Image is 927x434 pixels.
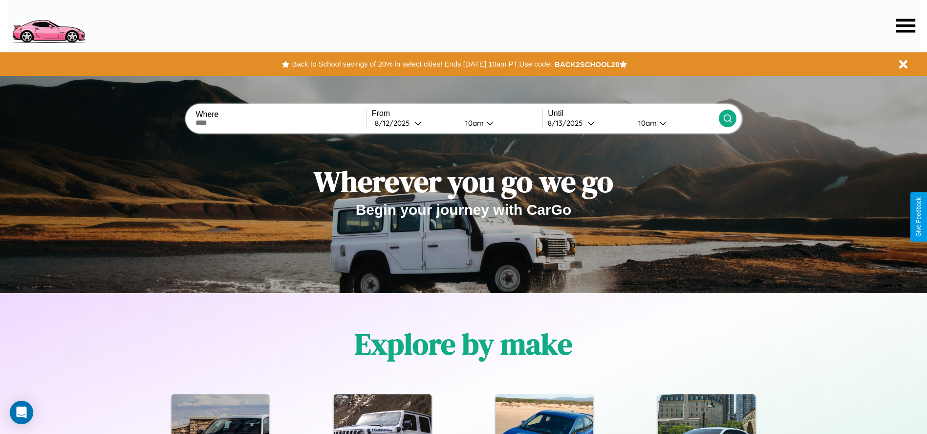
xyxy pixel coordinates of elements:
[195,110,366,119] label: Where
[372,118,457,128] button: 8/12/2025
[355,324,572,364] h1: Explore by make
[630,118,719,128] button: 10am
[372,109,542,118] label: From
[289,57,554,71] button: Back to School savings of 20% in select cities! Ends [DATE] 10am PT.Use code:
[555,60,620,69] b: BACK2SCHOOL20
[7,5,89,46] img: logo
[633,118,659,128] div: 10am
[915,197,922,237] div: Give Feedback
[548,118,587,128] div: 8 / 13 / 2025
[460,118,486,128] div: 10am
[548,109,718,118] label: Until
[375,118,414,128] div: 8 / 12 / 2025
[457,118,543,128] button: 10am
[10,401,33,424] div: Open Intercom Messenger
